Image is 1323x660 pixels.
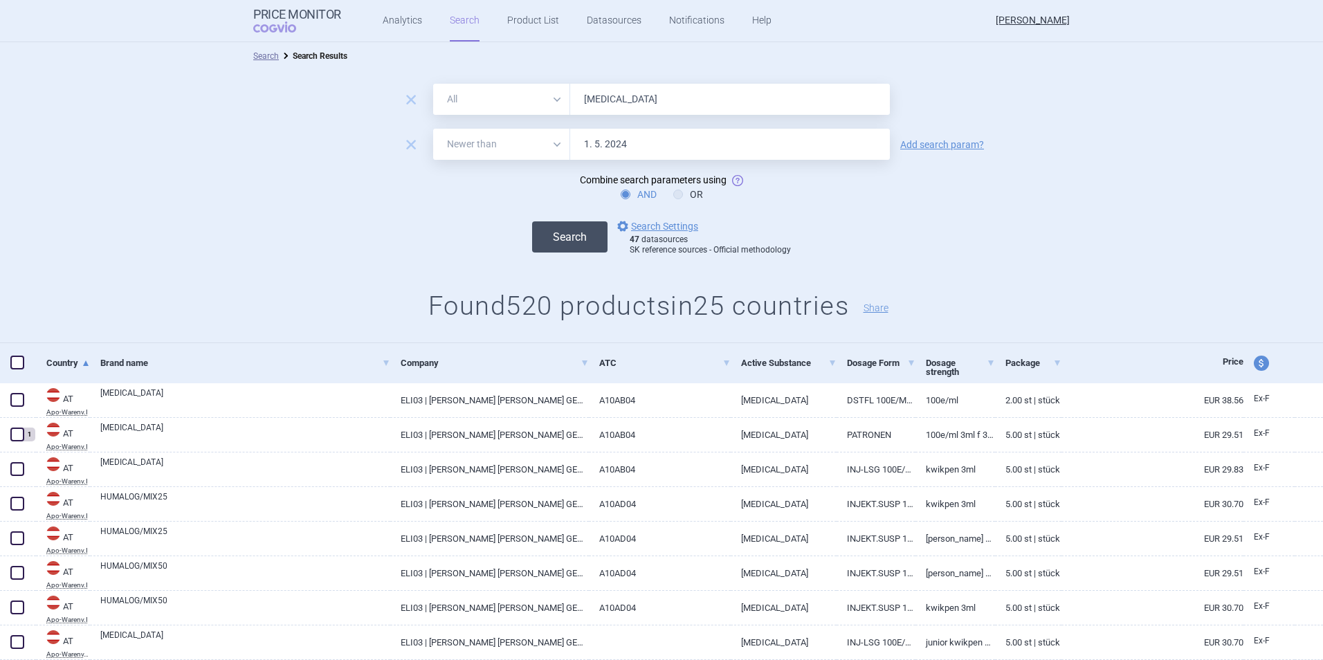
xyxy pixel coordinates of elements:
[46,513,90,520] abbr: Apo-Warenv.I — Apothekerverlag Warenverzeichnis. Online database developed by the Österreichische...
[100,525,390,550] a: HUMALOG/MIX25
[926,346,995,389] a: Dosage strength
[1243,423,1295,444] a: Ex-F
[1061,591,1243,625] a: EUR 30.70
[36,421,90,450] a: ATATApo-Warenv.I
[390,383,589,417] a: ELI03 | [PERSON_NAME] [PERSON_NAME] GES.M.B.H
[46,409,90,416] abbr: Apo-Warenv.I — Apothekerverlag Warenverzeichnis. Online database developed by the Österreichische...
[1254,428,1270,438] span: Ex-factory price
[837,591,916,625] a: INJEKT.SUSP 100E/ML
[1061,452,1243,486] a: EUR 29.83
[630,235,791,256] div: datasources SK reference sources - Official methodology
[599,346,731,380] a: ATC
[589,383,731,417] a: A10AB04
[837,418,916,452] a: PATRONEN
[995,522,1061,556] a: 5.00 ST | Stück
[1254,636,1270,645] span: Ex-factory price
[36,525,90,554] a: ATATApo-Warenv.I
[100,456,390,481] a: [MEDICAL_DATA]
[580,174,727,185] span: Combine search parameters using
[390,591,589,625] a: ELI03 | [PERSON_NAME] [PERSON_NAME] GES.M.B.H
[36,491,90,520] a: ATATApo-Warenv.I
[630,235,639,244] strong: 47
[401,346,589,380] a: Company
[46,616,90,623] abbr: Apo-Warenv.I — Apothekerverlag Warenverzeichnis. Online database developed by the Österreichische...
[731,522,837,556] a: [MEDICAL_DATA]
[46,388,60,402] img: Austria
[100,346,390,380] a: Brand name
[1243,527,1295,548] a: Ex-F
[589,591,731,625] a: A10AD04
[1243,493,1295,513] a: Ex-F
[36,594,90,623] a: ATATApo-Warenv.I
[1061,556,1243,590] a: EUR 29.51
[589,522,731,556] a: A10AD04
[253,21,316,33] span: COGVIO
[100,491,390,515] a: HUMALOG/MIX25
[731,625,837,659] a: [MEDICAL_DATA]
[390,625,589,659] a: ELI03 | [PERSON_NAME] [PERSON_NAME] GES.M.B.H
[1061,418,1243,452] a: EUR 29.51
[100,387,390,412] a: [MEDICAL_DATA]
[995,556,1061,590] a: 5.00 ST | Stück
[390,522,589,556] a: ELI03 | [PERSON_NAME] [PERSON_NAME] GES.M.B.H
[589,556,731,590] a: A10AD04
[589,418,731,452] a: A10AB04
[46,478,90,485] abbr: Apo-Warenv.I — Apothekerverlag Warenverzeichnis. Online database developed by the Österreichische...
[915,487,995,521] a: KWIKPEN 3ML
[731,452,837,486] a: [MEDICAL_DATA]
[589,452,731,486] a: A10AB04
[1061,383,1243,417] a: EUR 38.56
[253,49,279,63] li: Search
[1005,346,1061,380] a: Package
[1254,497,1270,507] span: Ex-factory price
[1243,631,1295,652] a: Ex-F
[995,591,1061,625] a: 5.00 ST | Stück
[1243,562,1295,583] a: Ex-F
[995,452,1061,486] a: 5.00 ST | Stück
[864,303,888,313] button: Share
[1061,522,1243,556] a: EUR 29.51
[532,221,608,253] button: Search
[837,383,916,417] a: DSTFL 100E/ML 10ML
[589,487,731,521] a: A10AD04
[837,556,916,590] a: INJEKT.SUSP 100E/ML
[100,629,390,654] a: [MEDICAL_DATA]
[36,387,90,416] a: ATATApo-Warenv.I
[46,423,60,437] img: Austria
[915,556,995,590] a: [PERSON_NAME] 3ML
[36,629,90,658] a: ATATApo-Warenv.III
[837,487,916,521] a: INJEKT.SUSP 100E/ML
[741,346,837,380] a: Active Substance
[46,596,60,609] img: Austria
[915,418,995,452] a: 100E/ML 3ML F 3ML PEN
[36,456,90,485] a: ATATApo-Warenv.I
[673,187,703,201] label: OR
[1254,532,1270,542] span: Ex-factory price
[915,522,995,556] a: [PERSON_NAME] 3ML
[731,487,837,521] a: [MEDICAL_DATA]
[1254,567,1270,576] span: Ex-factory price
[915,383,995,417] a: 100E/ML
[46,457,60,471] img: Austria
[1254,601,1270,611] span: Ex-factory price
[847,346,916,380] a: Dosage Form
[915,625,995,659] a: JUNIOR KWIKPEN 3ML
[46,547,90,554] abbr: Apo-Warenv.I — Apothekerverlag Warenverzeichnis. Online database developed by the Österreichische...
[390,452,589,486] a: ELI03 | [PERSON_NAME] [PERSON_NAME] GES.M.B.H
[1243,458,1295,479] a: Ex-F
[1254,394,1270,403] span: Ex-factory price
[837,625,916,659] a: INJ-LSG 100E/ML
[390,487,589,521] a: ELI03 | [PERSON_NAME] [PERSON_NAME] GES.M.B.H
[46,561,60,575] img: Austria
[293,51,347,61] strong: Search Results
[1061,487,1243,521] a: EUR 30.70
[995,625,1061,659] a: 5.00 ST | Stück
[253,8,341,34] a: Price MonitorCOGVIO
[731,383,837,417] a: [MEDICAL_DATA]
[900,140,984,149] a: Add search param?
[36,560,90,589] a: ATATApo-Warenv.I
[390,556,589,590] a: ELI03 | [PERSON_NAME] [PERSON_NAME] GES.M.B.H
[837,522,916,556] a: INJEKT.SUSP 100E/ML
[23,428,35,441] div: 1
[1061,625,1243,659] a: EUR 30.70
